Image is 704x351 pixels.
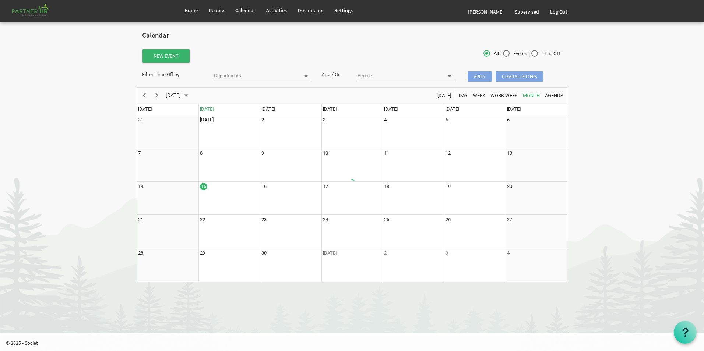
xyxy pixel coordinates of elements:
span: Events [503,50,527,57]
p: © 2025 - Societ [6,339,704,347]
a: Log Out [545,1,573,22]
schedule: of September 2025 [137,87,567,282]
span: All [483,50,499,57]
button: New Event [142,49,190,63]
span: Activities [266,7,287,14]
span: Clear all filters [496,71,543,82]
h2: Calendar [142,32,562,39]
span: Supervised [515,8,539,15]
div: Filter Time Off by [137,71,208,78]
span: Calendar [235,7,255,14]
span: Documents [298,7,323,14]
span: Home [184,7,198,14]
div: | | [424,49,567,59]
span: Apply [468,71,492,82]
span: Time Off [531,50,560,57]
input: People [358,71,443,81]
span: Settings [334,7,353,14]
div: And / Or [316,71,352,78]
span: People [209,7,224,14]
a: Supervised [509,1,545,22]
input: Departments [214,71,299,81]
a: [PERSON_NAME] [462,1,509,22]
